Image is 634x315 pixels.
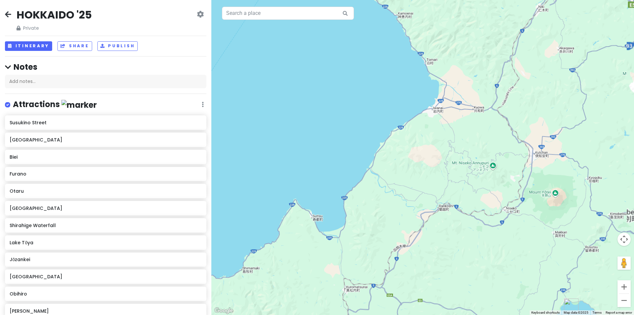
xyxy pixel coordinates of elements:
[617,233,631,246] button: Map camera controls
[10,256,201,262] h6: Jōzankei
[10,171,201,177] h6: Furano
[13,99,97,110] h4: Attractions
[222,7,354,20] input: Search a place
[10,308,201,314] h6: [PERSON_NAME]
[213,306,235,315] a: Open this area in Google Maps (opens a new window)
[5,41,52,51] button: Itinerary
[10,205,201,211] h6: [GEOGRAPHIC_DATA]
[5,62,206,72] h4: Notes
[5,75,206,89] div: Add notes...
[61,100,97,110] img: marker
[10,274,201,280] h6: [GEOGRAPHIC_DATA]
[97,41,138,51] button: Publish
[10,222,201,228] h6: Shirahige Waterfall
[10,188,201,194] h6: Otaru
[617,256,631,270] button: Drag Pegman onto the map to open Street View
[10,154,201,160] h6: Biei
[10,240,201,246] h6: Lake Tōya
[531,310,560,315] button: Keyboard shortcuts
[606,311,632,314] a: Report a map error
[617,280,631,294] button: Zoom in
[10,137,201,143] h6: [GEOGRAPHIC_DATA]
[17,8,92,22] h2: HOKKAIDO '25
[57,41,92,51] button: Share
[10,291,201,297] h6: Obihiro
[564,311,588,314] span: Map data ©2025
[592,311,602,314] a: Terms (opens in new tab)
[617,294,631,307] button: Zoom out
[17,24,92,32] span: Private
[564,298,579,313] div: Lake Tōya
[10,120,201,126] h6: Susukino Street
[213,306,235,315] img: Google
